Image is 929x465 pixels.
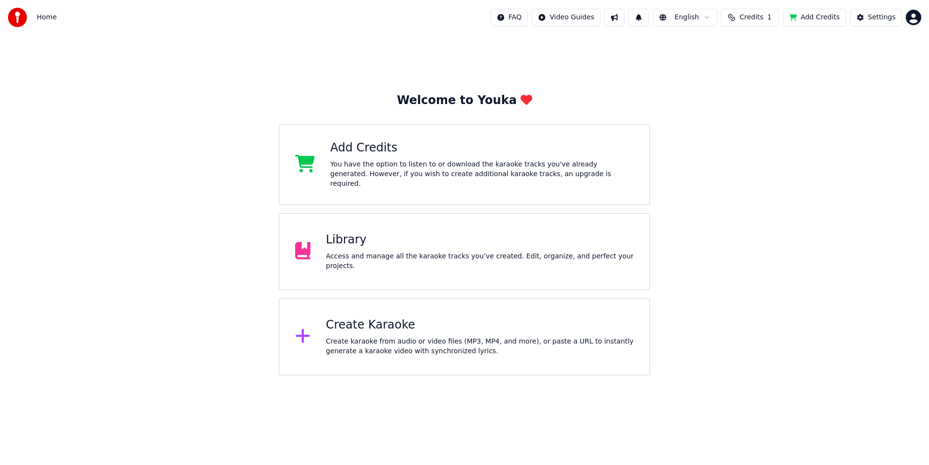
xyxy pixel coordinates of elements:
button: FAQ [491,9,528,26]
div: Access and manage all the karaoke tracks you’ve created. Edit, organize, and perfect your projects. [326,252,634,271]
span: 1 [767,13,772,22]
div: Add Credits [330,140,634,156]
span: Home [37,13,57,22]
div: Library [326,232,634,248]
button: Credits1 [721,9,779,26]
div: Create karaoke from audio or video files (MP3, MP4, and more), or paste a URL to instantly genera... [326,337,634,356]
button: Add Credits [783,9,846,26]
div: You have the option to listen to or download the karaoke tracks you've already generated. However... [330,160,634,189]
button: Settings [850,9,902,26]
div: Welcome to Youka [397,93,532,108]
span: Credits [739,13,763,22]
div: Settings [868,13,896,22]
button: Video Guides [532,9,600,26]
div: Create Karaoke [326,317,634,333]
img: youka [8,8,27,27]
nav: breadcrumb [37,13,57,22]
